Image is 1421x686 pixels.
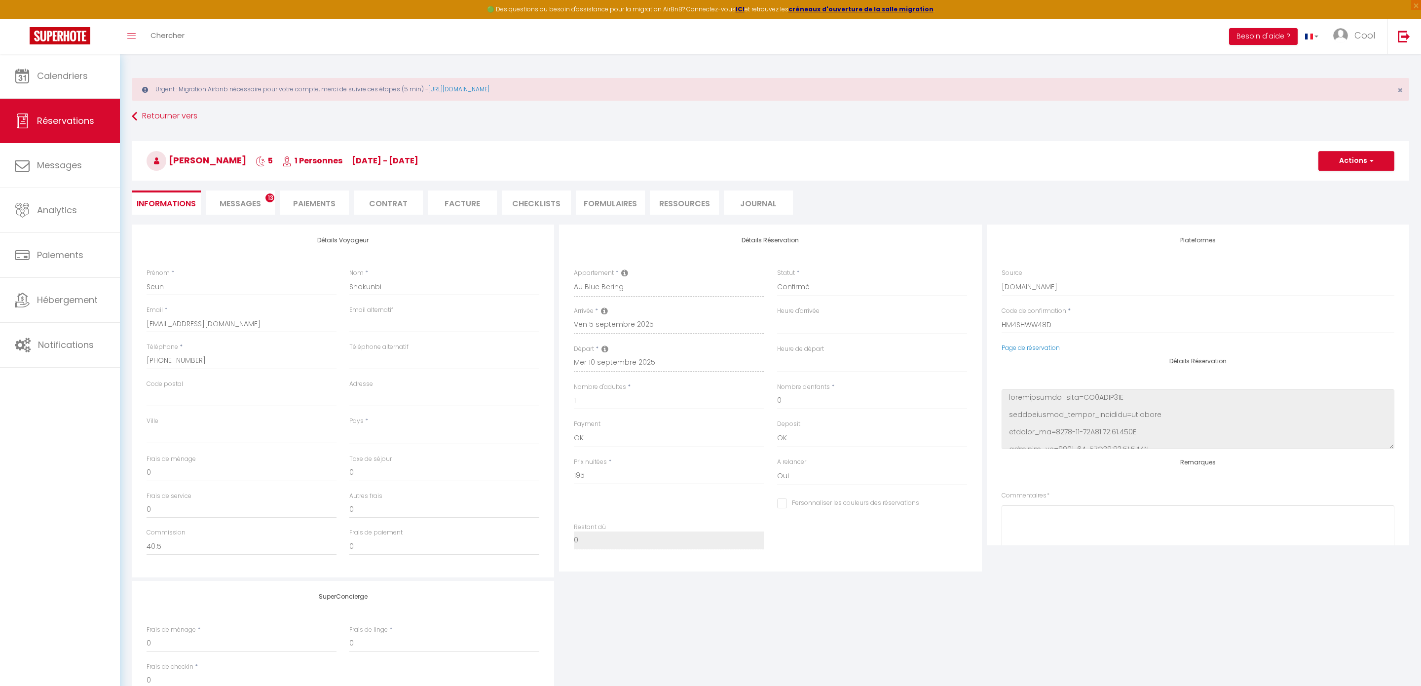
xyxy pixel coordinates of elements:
li: Facture [428,191,497,215]
label: Email alternatif [349,305,393,315]
a: [URL][DOMAIN_NAME] [428,85,489,93]
label: Restant dû [574,523,606,532]
img: Super Booking [30,27,90,44]
a: Chercher [143,19,192,54]
span: 1 Personnes [282,155,342,166]
label: Deposit [777,419,800,429]
label: Source [1002,268,1022,278]
h4: Détails Réservation [574,237,967,244]
label: Payment [574,419,600,429]
img: logout [1398,30,1410,42]
button: Actions [1318,151,1394,171]
a: ... Cool [1326,19,1387,54]
label: Code postal [147,380,183,389]
span: Réservations [37,114,94,127]
label: Nombre d'enfants [777,382,830,392]
li: Ressources [650,191,719,215]
span: 13 [265,193,274,202]
button: Close [1397,86,1403,95]
label: Départ [574,344,594,354]
label: Heure de départ [777,344,824,354]
label: Arrivée [574,306,594,316]
label: Code de confirmation [1002,306,1066,316]
li: Journal [724,191,793,215]
button: Besoin d'aide ? [1229,28,1298,45]
button: Ouvrir le widget de chat LiveChat [8,4,37,34]
div: Urgent : Migration Airbnb nécessaire pour votre compte, merci de suivre ces étapes (5 min) - [132,78,1409,101]
span: Cool [1354,29,1375,41]
label: Téléphone alternatif [349,343,409,352]
h4: SuperConcierge [147,593,539,600]
label: Frais de ménage [147,455,196,464]
label: Frais de checkin [147,662,193,672]
label: Taxe de séjour [349,455,392,464]
h4: Détails Voyageur [147,237,539,244]
label: Email [147,305,163,315]
h4: Détails Réservation [1002,358,1394,365]
span: 5 [256,155,273,166]
span: Analytics [37,204,77,216]
label: Commission [147,528,186,537]
label: Prénom [147,268,170,278]
label: Appartement [574,268,614,278]
label: Frais de ménage [147,625,196,635]
li: Informations [132,191,201,215]
label: Commentaires [1002,491,1049,500]
label: Nombre d'adultes [574,382,626,392]
span: [DATE] - [DATE] [352,155,418,166]
li: FORMULAIRES [576,191,645,215]
label: Téléphone [147,343,178,352]
span: [PERSON_NAME] [147,154,246,166]
a: ICI [736,5,745,13]
span: Chercher [150,30,185,40]
label: Frais de linge [349,625,388,635]
li: Paiements [280,191,349,215]
li: CHECKLISTS [502,191,571,215]
a: Page de réservation [1002,343,1060,352]
span: Messages [220,198,261,209]
label: Ville [147,417,158,426]
label: Frais de service [147,492,191,501]
label: Frais de paiement [349,528,403,537]
span: Paiements [37,249,83,261]
label: Autres frais [349,492,382,501]
label: Prix nuitées [574,457,607,467]
span: × [1397,84,1403,96]
a: Retourner vers [132,108,1409,125]
label: Adresse [349,380,373,389]
label: Pays [349,417,364,426]
h4: Remarques [1002,459,1394,466]
label: Nom [349,268,364,278]
span: Calendriers [37,70,88,82]
label: A relancer [777,457,806,467]
label: Heure d'arrivée [777,306,820,316]
a: créneaux d'ouverture de la salle migration [788,5,934,13]
img: ... [1333,28,1348,43]
h4: Plateformes [1002,237,1394,244]
li: Contrat [354,191,423,215]
label: Statut [777,268,795,278]
span: Hébergement [37,294,98,306]
span: Messages [37,159,82,171]
span: Notifications [38,339,94,351]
